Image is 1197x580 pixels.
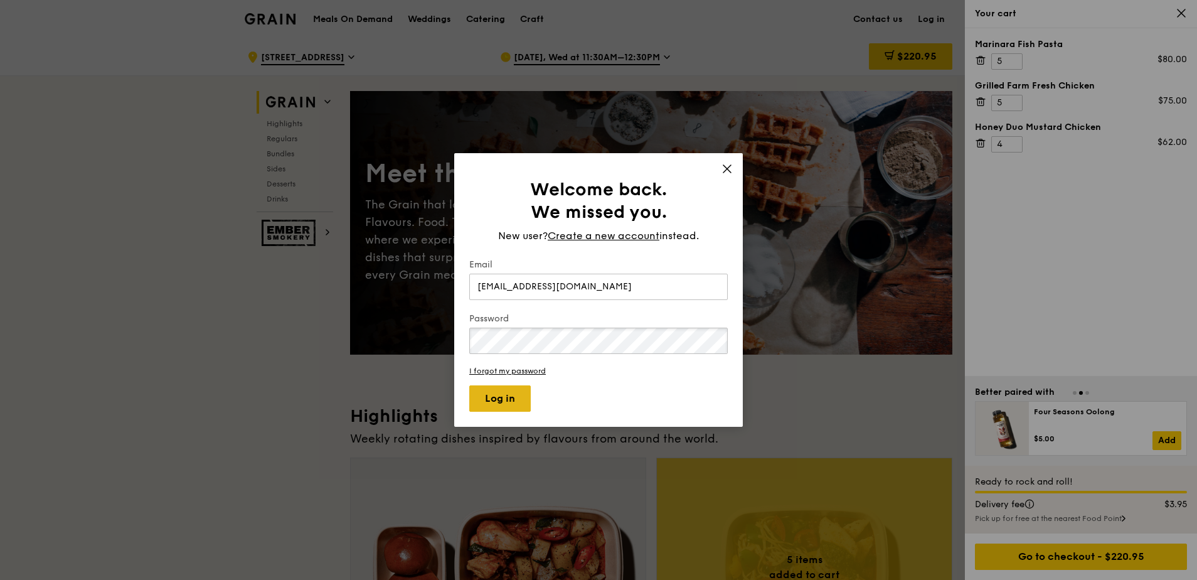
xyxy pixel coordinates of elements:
[469,178,728,223] h1: Welcome back. We missed you.
[469,313,728,325] label: Password
[469,367,728,375] a: I forgot my password
[469,259,728,271] label: Email
[659,230,699,242] span: instead.
[498,230,548,242] span: New user?
[469,385,531,412] button: Log in
[548,228,659,244] span: Create a new account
